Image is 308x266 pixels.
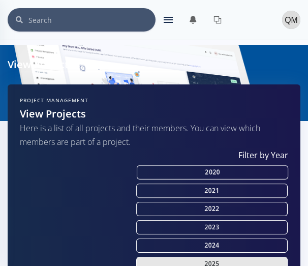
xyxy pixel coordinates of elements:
[20,122,288,149] p: Here is a list of all projects and their members. You can view which members are part of a project.
[274,9,300,31] a: Image placeholder
[136,184,288,198] a: 2021
[136,220,288,234] a: 2023
[137,165,288,180] a: 2020
[20,97,288,104] h6: Project Management
[282,11,300,29] img: Image placeholder
[136,202,288,216] a: 2022
[20,106,288,122] h2: View Projects
[8,57,74,72] h6: View Projects
[136,239,288,253] a: 2024
[28,8,156,32] input: Search
[20,149,288,161] label: Filter by Year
